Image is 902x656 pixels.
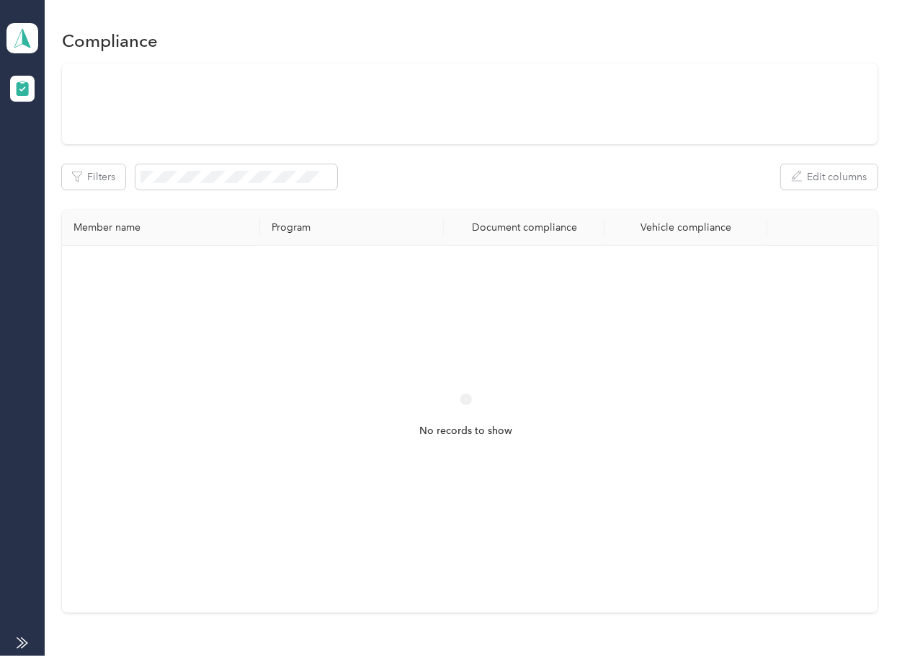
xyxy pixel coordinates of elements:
[781,164,878,190] button: Edit columns
[455,221,594,234] div: Document compliance
[821,575,902,656] iframe: Everlance-gr Chat Button Frame
[617,221,755,234] div: Vehicle compliance
[62,210,260,246] th: Member name
[260,210,444,246] th: Program
[62,33,158,48] h1: Compliance
[419,423,512,439] span: No records to show
[62,164,125,190] button: Filters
